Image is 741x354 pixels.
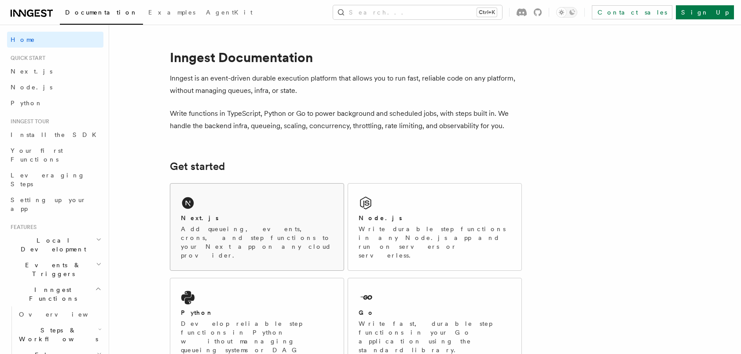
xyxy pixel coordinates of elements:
[11,172,85,188] span: Leveraging Steps
[676,5,734,19] a: Sign Up
[170,107,522,132] p: Write functions in TypeScript, Python or Go to power background and scheduled jobs, with steps bu...
[170,49,522,65] h1: Inngest Documentation
[7,167,103,192] a: Leveraging Steps
[201,3,258,24] a: AgentKit
[359,214,402,222] h2: Node.js
[7,232,103,257] button: Local Development
[7,143,103,167] a: Your first Functions
[7,236,96,254] span: Local Development
[348,183,522,271] a: Node.jsWrite durable step functions in any Node.js app and run on servers or serverless.
[7,63,103,79] a: Next.js
[477,8,497,17] kbd: Ctrl+K
[7,282,103,306] button: Inngest Functions
[7,79,103,95] a: Node.js
[15,306,103,322] a: Overview
[11,147,63,163] span: Your first Functions
[7,224,37,231] span: Features
[19,311,110,318] span: Overview
[11,131,102,138] span: Install the SDK
[7,118,49,125] span: Inngest tour
[7,127,103,143] a: Install the SDK
[11,84,52,91] span: Node.js
[333,5,502,19] button: Search...Ctrl+K
[170,160,225,173] a: Get started
[181,308,213,317] h2: Python
[65,9,138,16] span: Documentation
[170,72,522,97] p: Inngest is an event-driven durable execution platform that allows you to run fast, reliable code ...
[592,5,672,19] a: Contact sales
[359,225,511,260] p: Write durable step functions in any Node.js app and run on servers or serverless.
[11,68,52,75] span: Next.js
[170,183,344,271] a: Next.jsAdd queueing, events, crons, and step functions to your Next app on any cloud provider.
[148,9,195,16] span: Examples
[7,257,103,282] button: Events & Triggers
[7,192,103,217] a: Setting up your app
[359,308,374,317] h2: Go
[60,3,143,25] a: Documentation
[181,214,219,222] h2: Next.js
[7,285,95,303] span: Inngest Functions
[11,100,43,107] span: Python
[181,225,333,260] p: Add queueing, events, crons, and step functions to your Next app on any cloud provider.
[7,261,96,278] span: Events & Triggers
[206,9,253,16] span: AgentKit
[7,95,103,111] a: Python
[556,7,577,18] button: Toggle dark mode
[7,55,45,62] span: Quick start
[15,326,98,343] span: Steps & Workflows
[143,3,201,24] a: Examples
[15,322,103,347] button: Steps & Workflows
[11,35,35,44] span: Home
[11,196,86,212] span: Setting up your app
[7,32,103,48] a: Home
